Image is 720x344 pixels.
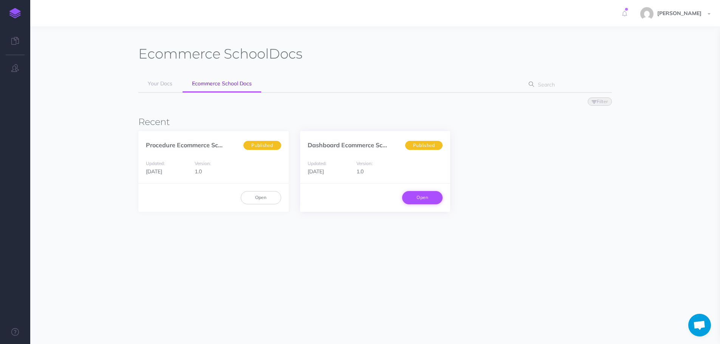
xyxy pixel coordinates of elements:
[402,191,443,204] a: Open
[588,97,612,106] button: Filter
[241,191,281,204] a: Open
[146,141,223,149] a: Procedure Ecommerce Sc...
[138,45,302,62] h1: Docs
[146,168,162,175] span: [DATE]
[536,78,600,91] input: Search
[138,45,269,62] span: Ecommerce School
[308,168,324,175] span: [DATE]
[688,314,711,336] a: Aprire la chat
[195,160,211,166] small: Version:
[183,76,261,93] a: Ecommerce School Docs
[356,168,364,175] span: 1.0
[138,76,182,92] a: Your Docs
[138,117,612,127] h3: Recent
[640,7,653,20] img: 0bad668c83d50851a48a38b229b40e4a.jpg
[192,80,252,87] span: Ecommerce School Docs
[308,141,387,149] a: Dashboard Ecommerce Sc...
[9,8,21,19] img: logo-mark.svg
[653,10,705,17] span: [PERSON_NAME]
[146,160,165,166] small: Updated:
[195,168,202,175] span: 1.0
[356,160,373,166] small: Version:
[148,80,172,87] span: Your Docs
[308,160,327,166] small: Updated:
